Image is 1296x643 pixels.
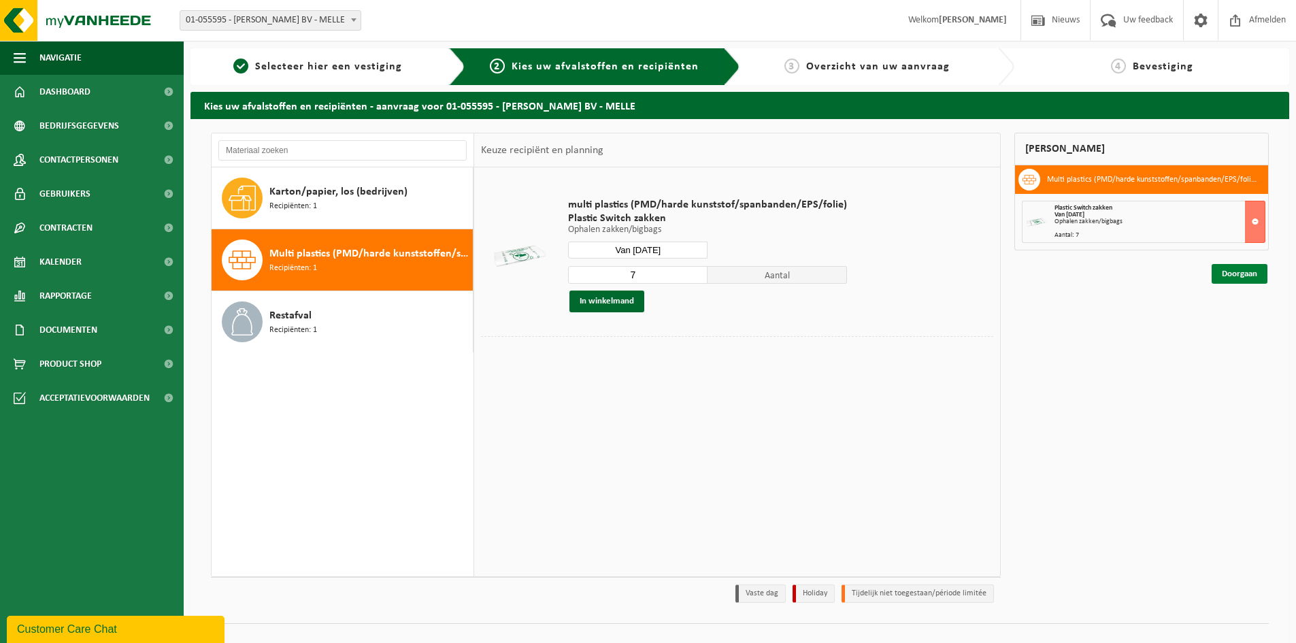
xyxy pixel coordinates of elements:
[842,584,994,603] li: Tijdelijk niet toegestaan/période limitée
[474,133,610,167] div: Keuze recipiënt en planning
[793,584,835,603] li: Holiday
[269,184,408,200] span: Karton/papier, los (bedrijven)
[255,61,402,72] span: Selecteer hier een vestiging
[1054,232,1265,239] div: Aantal: 7
[1047,169,1258,191] h3: Multi plastics (PMD/harde kunststoffen/spanbanden/EPS/folie naturel/folie gemengd)
[190,92,1289,118] h2: Kies uw afvalstoffen en recipiënten - aanvraag voor 01-055595 - [PERSON_NAME] BV - MELLE
[39,75,90,109] span: Dashboard
[490,59,505,73] span: 2
[39,347,101,381] span: Product Shop
[39,279,92,313] span: Rapportage
[806,61,950,72] span: Overzicht van uw aanvraag
[784,59,799,73] span: 3
[1054,204,1112,212] span: Plastic Switch zakken
[197,59,438,75] a: 1Selecteer hier een vestiging
[269,262,317,275] span: Recipiënten: 1
[39,211,93,245] span: Contracten
[39,245,82,279] span: Kalender
[212,167,473,229] button: Karton/papier, los (bedrijven) Recipiënten: 1
[39,109,119,143] span: Bedrijfsgegevens
[512,61,699,72] span: Kies uw afvalstoffen en recipiënten
[269,324,317,337] span: Recipiënten: 1
[1111,59,1126,73] span: 4
[1054,218,1265,225] div: Ophalen zakken/bigbags
[212,291,473,352] button: Restafval Recipiënten: 1
[568,212,847,225] span: Plastic Switch zakken
[39,143,118,177] span: Contactpersonen
[568,225,847,235] p: Ophalen zakken/bigbags
[1014,133,1269,165] div: [PERSON_NAME]
[939,15,1007,25] strong: [PERSON_NAME]
[269,246,469,262] span: Multi plastics (PMD/harde kunststoffen/spanbanden/EPS/folie naturel/folie gemengd)
[269,308,312,324] span: Restafval
[180,10,361,31] span: 01-055595 - MEERSMAN LUC BV - MELLE
[39,313,97,347] span: Documenten
[39,177,90,211] span: Gebruikers
[218,140,467,161] input: Materiaal zoeken
[1133,61,1193,72] span: Bevestiging
[39,41,82,75] span: Navigatie
[7,613,227,643] iframe: chat widget
[708,266,847,284] span: Aantal
[180,11,361,30] span: 01-055595 - MEERSMAN LUC BV - MELLE
[1054,211,1084,218] strong: Van [DATE]
[1212,264,1267,284] a: Doorgaan
[233,59,248,73] span: 1
[735,584,786,603] li: Vaste dag
[569,291,644,312] button: In winkelmand
[212,229,473,291] button: Multi plastics (PMD/harde kunststoffen/spanbanden/EPS/folie naturel/folie gemengd) Recipiënten: 1
[568,242,708,259] input: Selecteer datum
[568,198,847,212] span: multi plastics (PMD/harde kunststof/spanbanden/EPS/folie)
[269,200,317,213] span: Recipiënten: 1
[39,381,150,415] span: Acceptatievoorwaarden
